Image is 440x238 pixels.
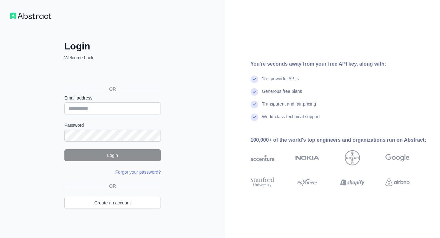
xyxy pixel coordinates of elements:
[262,75,299,88] div: 15+ powerful API's
[340,176,364,188] img: shopify
[107,183,118,189] span: OR
[251,136,430,144] div: 100,000+ of the world's top engineers and organizations run on Abstract:
[295,176,319,188] img: payoneer
[104,86,121,92] span: OR
[251,176,275,188] img: stanford university
[10,13,51,19] img: Workflow
[64,41,161,52] h2: Login
[295,150,319,165] img: nokia
[251,113,258,121] img: check mark
[262,101,316,113] div: Transparent and fair pricing
[64,197,161,209] a: Create an account
[251,75,258,83] img: check mark
[251,60,430,68] div: You're seconds away from your free API key, along with:
[64,149,161,161] button: Login
[251,101,258,108] img: check mark
[345,150,360,165] img: bayer
[385,150,410,165] img: google
[385,176,410,188] img: airbnb
[115,170,161,175] a: Forgot your password?
[262,113,320,126] div: World-class technical support
[64,55,161,61] p: Welcome back
[64,68,160,82] div: Войти с аккаунтом Google (откроется в новой вкладке)
[262,88,302,101] div: Generous free plans
[61,68,163,82] iframe: Кнопка "Войти с аккаунтом Google"
[64,122,161,128] label: Password
[64,95,161,101] label: Email address
[251,88,258,96] img: check mark
[251,150,275,165] img: accenture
